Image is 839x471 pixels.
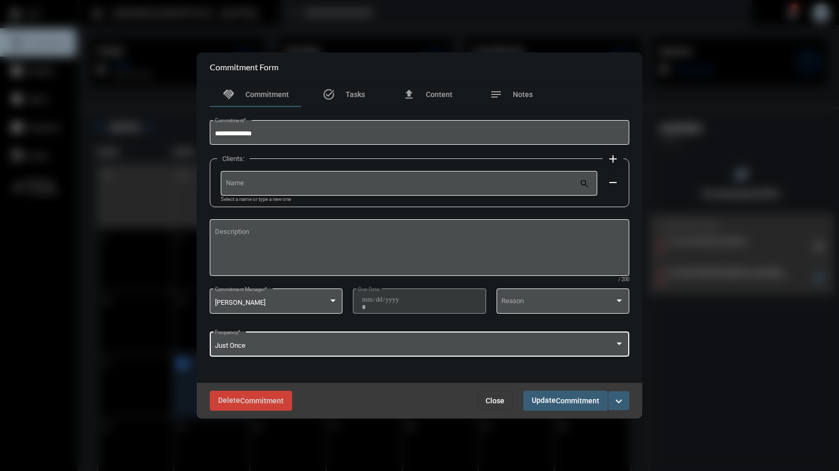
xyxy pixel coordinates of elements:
[403,88,415,101] mat-icon: file_upload
[513,90,533,99] span: Notes
[215,298,265,306] span: [PERSON_NAME]
[607,176,619,189] mat-icon: remove
[240,397,284,405] span: Commitment
[222,88,235,101] mat-icon: handshake
[490,88,502,101] mat-icon: notes
[486,397,504,405] span: Close
[215,341,245,349] span: Just Once
[532,396,599,404] span: Update
[556,397,599,405] span: Commitment
[346,90,365,99] span: Tasks
[579,178,592,191] mat-icon: search
[477,391,513,410] button: Close
[218,396,284,404] span: Delete
[612,395,625,408] mat-icon: expand_more
[607,153,619,165] mat-icon: add
[217,155,250,163] label: Clients:
[210,62,278,72] h2: Commitment Form
[426,90,453,99] span: Content
[322,88,335,101] mat-icon: task_alt
[245,90,289,99] span: Commitment
[210,391,292,410] button: DeleteCommitment
[618,277,629,283] mat-hint: / 200
[523,391,608,410] button: UpdateCommitment
[221,197,291,202] mat-hint: Select a name or type a new one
